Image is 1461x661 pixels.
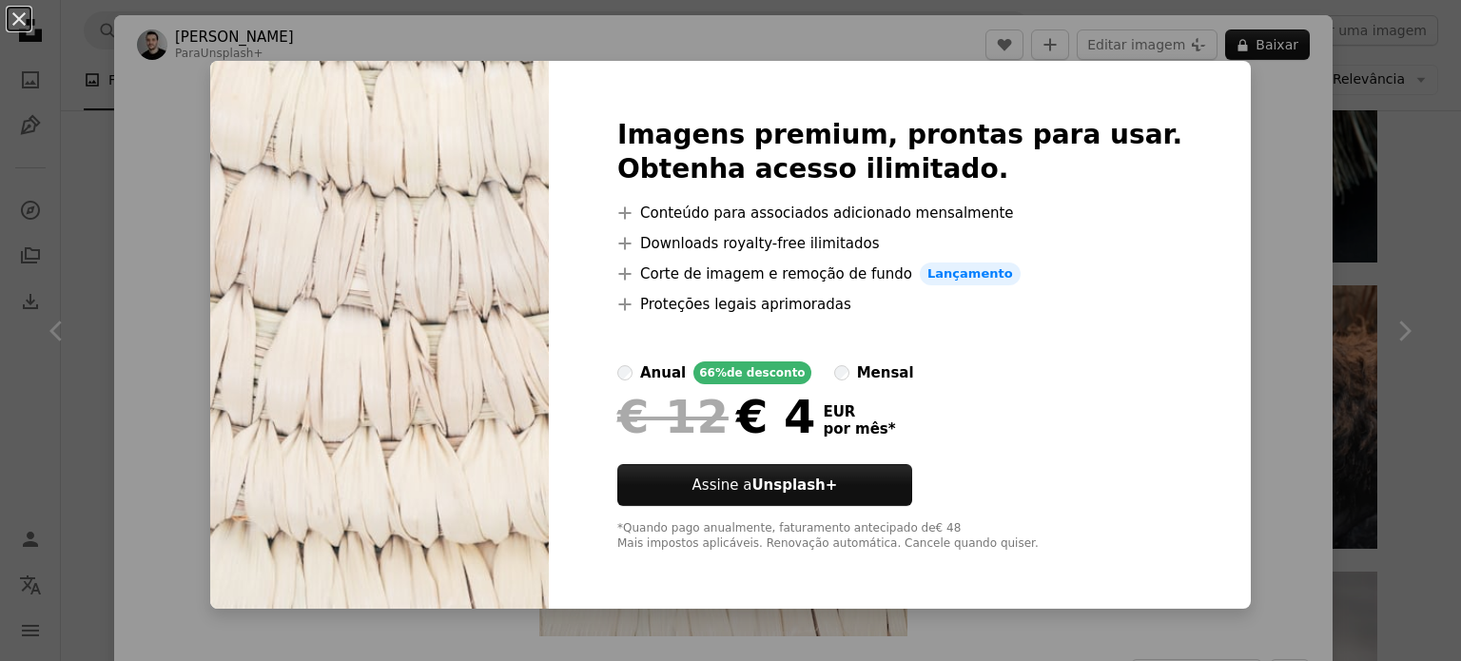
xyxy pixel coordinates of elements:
[617,392,815,441] div: € 4
[617,521,1182,552] div: *Quando pago anualmente, faturamento antecipado de € 48 Mais impostos aplicáveis. Renovação autom...
[617,232,1182,255] li: Downloads royalty-free ilimitados
[617,202,1182,224] li: Conteúdo para associados adicionado mensalmente
[617,365,633,380] input: anual66%de desconto
[823,403,895,420] span: EUR
[210,61,549,609] img: premium_photo-1675855501728-4de2f42694c6
[617,293,1182,316] li: Proteções legais aprimoradas
[920,262,1021,285] span: Lançamento
[617,118,1182,186] h2: Imagens premium, prontas para usar. Obtenha acesso ilimitado.
[834,365,849,380] input: mensal
[617,262,1182,285] li: Corte de imagem e remoção de fundo
[823,420,895,437] span: por mês *
[751,476,837,494] strong: Unsplash+
[693,361,810,384] div: 66% de desconto
[857,361,914,384] div: mensal
[617,464,912,506] button: Assine aUnsplash+
[617,392,729,441] span: € 12
[640,361,686,384] div: anual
